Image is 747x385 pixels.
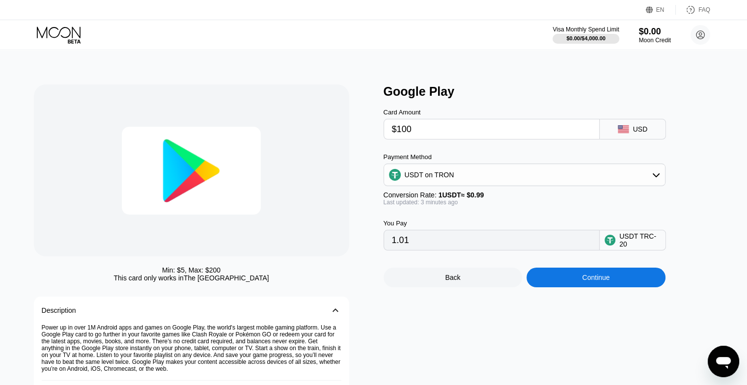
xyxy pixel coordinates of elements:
[553,26,619,33] div: Visa Monthly Spend Limit
[708,346,739,377] iframe: Button to launch messaging window
[445,274,460,281] div: Back
[162,266,221,274] div: Min: $ 5 , Max: $ 200
[330,304,341,316] div: 󰅀
[639,37,671,44] div: Moon Credit
[384,191,665,199] div: Conversion Rate:
[392,119,591,139] input: $0.00
[646,5,676,15] div: EN
[698,6,710,13] div: FAQ
[384,84,723,99] div: Google Play
[384,153,665,161] div: Payment Method
[582,274,609,281] div: Continue
[42,306,76,314] div: Description
[384,109,600,116] div: Card Amount
[113,274,269,282] div: This card only works in The [GEOGRAPHIC_DATA]
[384,268,523,287] div: Back
[405,171,454,179] div: USDT on TRON
[42,324,341,381] div: Power up in over 1M Android apps and games on Google Play, the world's largest mobile gaming plat...
[633,125,648,133] div: USD
[439,191,484,199] span: 1 USDT ≈ $0.99
[566,35,606,41] div: $0.00 / $4,000.00
[384,220,600,227] div: You Pay
[619,232,661,248] div: USDT TRC-20
[639,27,671,37] div: $0.00
[656,6,664,13] div: EN
[676,5,710,15] div: FAQ
[639,27,671,44] div: $0.00Moon Credit
[384,165,665,185] div: USDT on TRON
[384,199,665,206] div: Last updated: 3 minutes ago
[553,26,619,44] div: Visa Monthly Spend Limit$0.00/$4,000.00
[526,268,665,287] div: Continue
